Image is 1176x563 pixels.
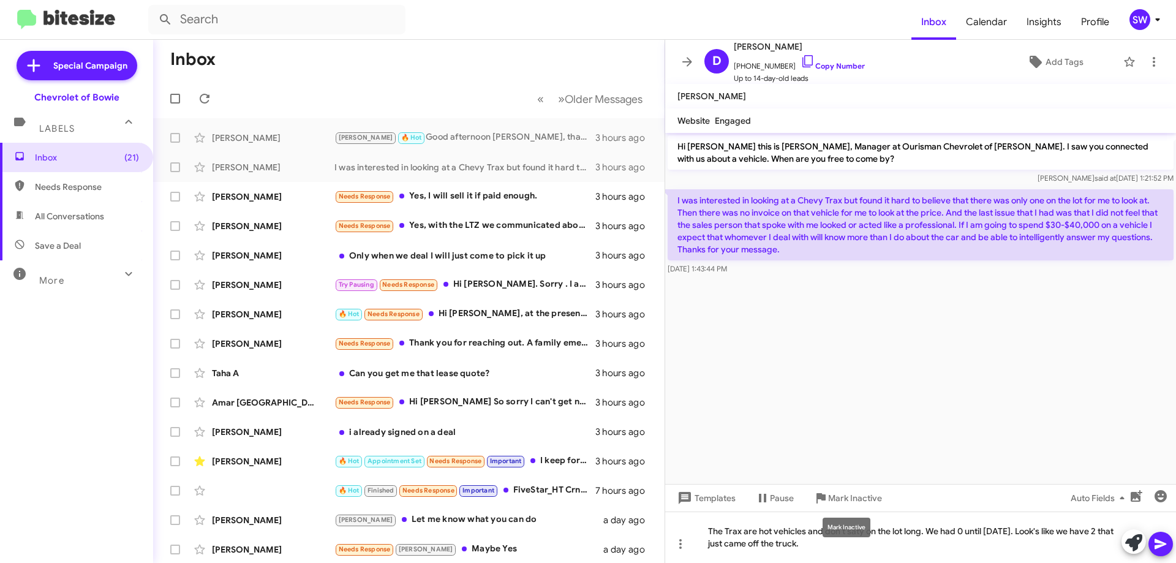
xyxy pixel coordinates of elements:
span: Needs Response [35,181,139,193]
button: Templates [665,487,745,509]
div: I was interested in looking at a Chevy Trax but found it hard to believe that there was only one ... [334,161,595,173]
button: SW [1119,9,1163,30]
span: Needs Response [339,398,391,406]
span: Mark Inactive [828,487,882,509]
div: [PERSON_NAME] [212,426,334,438]
div: Hi [PERSON_NAME]. Sorry . I am no longer looking for car. I will check back next year may be [334,278,595,292]
div: [PERSON_NAME] [212,279,334,291]
span: (21) [124,151,139,164]
div: 7 hours ago [595,485,655,497]
span: Important [462,486,494,494]
span: 🔥 Hot [401,134,422,142]
span: « [537,91,544,107]
div: Only when we deal I will just come to pick it up [334,249,595,262]
span: Templates [675,487,736,509]
div: Hi [PERSON_NAME], at the present time my vehicle is in the shop for repair. Don't know when l wil... [334,307,595,321]
div: i already signed on a deal [334,426,595,438]
div: Maybe Yes [334,542,603,556]
div: 3 hours ago [595,191,655,203]
button: Next [551,86,650,111]
a: Inbox [911,4,956,40]
span: Older Messages [565,93,643,106]
div: a day ago [603,543,655,556]
span: » [558,91,565,107]
div: Taha A [212,367,334,379]
span: More [39,275,64,286]
h1: Inbox [170,50,216,69]
span: [PERSON_NAME] [339,134,393,142]
nav: Page navigation example [530,86,650,111]
div: Can you get me that lease quote? [334,367,595,379]
span: Inbox [35,151,139,164]
span: Needs Response [382,281,434,289]
a: Special Campaign [17,51,137,80]
div: [PERSON_NAME] [212,132,334,144]
button: Auto Fields [1061,487,1139,509]
span: [PERSON_NAME] [399,545,453,553]
button: Add Tags [992,51,1117,73]
span: [PHONE_NUMBER] [734,54,865,72]
div: [PERSON_NAME] [212,338,334,350]
span: Needs Response [402,486,454,494]
div: I keep forgetting to message back. My husband and I decided to hold off until the end of the year... [334,454,595,468]
div: a day ago [603,514,655,526]
div: 3 hours ago [595,455,655,467]
span: Labels [39,123,75,134]
span: Special Campaign [53,59,127,72]
span: Needs Response [339,222,391,230]
div: Amar [GEOGRAPHIC_DATA] [212,396,334,409]
span: said at [1095,173,1116,183]
div: 3 hours ago [595,161,655,173]
div: Mark Inactive [823,518,870,537]
span: Save a Deal [35,240,81,252]
span: [PERSON_NAME] [339,516,393,524]
div: [PERSON_NAME] [212,308,334,320]
span: Needs Response [429,457,481,465]
button: Previous [530,86,551,111]
div: 3 hours ago [595,426,655,438]
div: [PERSON_NAME] [212,220,334,232]
span: 🔥 Hot [339,486,360,494]
div: Good afternoon [PERSON_NAME], thank you for following up. May you clarify regarding "test drives"? [334,130,595,145]
div: FiveStar_HT Crn [DATE]-[DATE] $3.77 -0.25 Crn [DATE] $3.75 -0.25 Bns [DATE]-[DATE] $9.46 -5.5 Bns... [334,483,595,497]
span: [PERSON_NAME] [734,39,865,54]
span: D [712,51,722,71]
span: Important [490,457,522,465]
div: Thank you for reaching out. A family emergency has come up and I'm unable to move forward with th... [334,336,595,350]
a: Profile [1071,4,1119,40]
span: Appointment Set [367,457,421,465]
a: Calendar [956,4,1017,40]
div: 3 hours ago [595,308,655,320]
div: 3 hours ago [595,279,655,291]
div: [PERSON_NAME] [212,514,334,526]
a: Insights [1017,4,1071,40]
span: Needs Response [367,310,420,318]
div: 3 hours ago [595,220,655,232]
span: Up to 14-day-old leads [734,72,865,85]
span: 🔥 Hot [339,457,360,465]
div: Chevrolet of Bowie [34,91,119,104]
span: Finished [367,486,394,494]
span: Add Tags [1046,51,1084,73]
span: Auto Fields [1071,487,1129,509]
div: Hi [PERSON_NAME] So sorry I can't get now I have financial issue . Thanks [334,395,595,409]
div: [PERSON_NAME] [212,543,334,556]
span: 🔥 Hot [339,310,360,318]
div: 3 hours ago [595,367,655,379]
button: Pause [745,487,804,509]
span: Website [677,115,710,126]
div: [PERSON_NAME] [212,249,334,262]
div: [PERSON_NAME] [212,191,334,203]
div: SW [1129,9,1150,30]
a: Copy Number [801,61,865,70]
span: [PERSON_NAME] [DATE] 1:21:52 PM [1038,173,1174,183]
span: Pause [770,487,794,509]
button: Mark Inactive [804,487,892,509]
input: Search [148,5,405,34]
div: Yes, with the LTZ we communicated about leaving with me with an out the door finance amount of $4... [334,219,595,233]
div: 3 hours ago [595,132,655,144]
span: Try Pausing [339,281,374,289]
